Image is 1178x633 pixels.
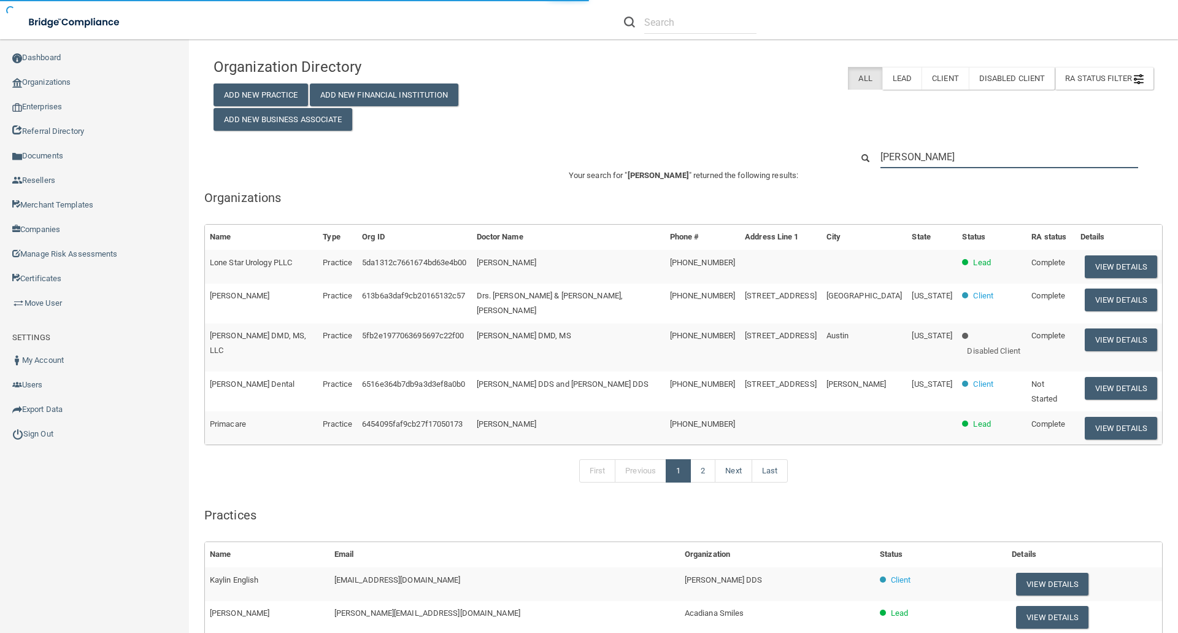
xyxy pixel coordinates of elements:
[12,78,22,88] img: organization-icon.f8decf85.png
[966,546,1163,595] iframe: Drift Widget Chat Controller
[12,53,22,63] img: ic_dashboard_dark.d01f4a41.png
[670,419,735,429] span: [PHONE_NUMBER]
[205,225,318,250] th: Name
[957,225,1026,250] th: Status
[1031,258,1065,267] span: Complete
[12,330,50,345] label: SETTINGS
[12,103,22,112] img: enterprise.0d942306.png
[12,297,25,309] img: briefcase.64adab9b.png
[715,459,752,483] a: Next
[1134,74,1144,84] img: icon-filter@2x.21656d0b.png
[922,67,969,90] label: Client
[362,379,465,389] span: 6516e364b7db9a3d3ef8a0b0
[624,17,635,28] img: ic-search.3b580494.png
[1031,419,1065,429] span: Complete
[891,606,908,621] p: Lead
[12,152,22,161] img: icon-documents.8dae5593.png
[323,419,352,429] span: Practice
[967,344,1020,359] p: Disabled Client
[579,459,616,483] a: First
[822,225,907,250] th: City
[912,331,952,340] span: [US_STATE]
[973,417,990,432] p: Lead
[1031,291,1065,300] span: Complete
[670,291,735,300] span: [PHONE_NUMBER]
[826,331,849,340] span: Austin
[973,255,990,270] p: Lead
[1085,377,1157,400] button: View Details
[1007,542,1162,567] th: Details
[666,459,691,483] a: 1
[1016,606,1088,629] button: View Details
[362,419,463,429] span: 6454095faf9cb27f17050173
[323,331,352,340] span: Practice
[12,405,22,414] img: icon-export.b9366987.png
[1031,379,1057,403] span: Not Started
[973,289,993,303] p: Client
[1065,74,1144,83] span: RA Status Filter
[912,291,952,300] span: [US_STATE]
[323,258,352,267] span: Practice
[362,331,464,340] span: 5fb2e1977063695697c22f00
[973,377,993,392] p: Client
[1076,225,1162,250] th: Details
[1085,417,1157,440] button: View Details
[745,291,817,300] span: [STREET_ADDRESS]
[214,108,352,131] button: Add New Business Associate
[1031,331,1065,340] span: Complete
[891,573,911,588] p: Client
[1085,289,1157,311] button: View Details
[745,331,817,340] span: [STREET_ADDRESS]
[18,10,131,35] img: bridge_compliance_login_screen.278c3ca4.svg
[210,575,258,584] span: Kaylin English
[329,542,680,567] th: Email
[204,191,1163,204] h5: Organizations
[357,225,471,250] th: Org ID
[477,291,623,315] span: Drs. [PERSON_NAME] & [PERSON_NAME], [PERSON_NAME]
[665,225,740,250] th: Phone #
[477,379,649,389] span: [PERSON_NAME] DDS and [PERSON_NAME] DDS
[1085,255,1157,278] button: View Details
[472,225,665,250] th: Doctor Name
[310,83,458,106] button: Add New Financial Institution
[670,258,735,267] span: [PHONE_NUMBER]
[848,67,882,90] label: All
[615,459,666,483] a: Previous
[477,258,536,267] span: [PERSON_NAME]
[670,331,735,340] span: [PHONE_NUMBER]
[969,67,1055,90] label: Disabled Client
[318,225,357,250] th: Type
[323,291,352,300] span: Practice
[680,542,875,567] th: Organization
[912,379,952,389] span: [US_STATE]
[12,355,22,365] img: ic_user_dark.df1a06c3.png
[205,542,329,567] th: Name
[12,380,22,390] img: icon-users.e205127d.png
[210,291,269,300] span: [PERSON_NAME]
[628,171,689,180] span: [PERSON_NAME]
[826,291,903,300] span: [GEOGRAPHIC_DATA]
[362,291,465,300] span: 613b6a3daf9cb20165132c57
[685,608,744,618] span: Acadiana Smiles
[210,379,294,389] span: [PERSON_NAME] Dental
[204,168,1163,183] p: Your search for " " returned the following results:
[644,11,756,34] input: Search
[214,83,308,106] button: Add New Practice
[210,419,246,429] span: Primacare
[12,429,23,440] img: ic_power_dark.7ecde6b1.png
[740,225,822,250] th: Address Line 1
[745,379,817,389] span: [STREET_ADDRESS]
[685,575,763,584] span: [PERSON_NAME] DDS
[334,575,461,584] span: [EMAIL_ADDRESS][DOMAIN_NAME]
[1085,328,1157,351] button: View Details
[12,176,22,185] img: ic_reseller.de258add.png
[690,459,715,483] a: 2
[670,379,735,389] span: [PHONE_NUMBER]
[210,608,269,618] span: [PERSON_NAME]
[752,459,788,483] a: Last
[323,379,352,389] span: Practice
[210,258,292,267] span: Lone Star Urology PLLC
[477,419,536,429] span: [PERSON_NAME]
[882,67,922,90] label: Lead
[875,542,1007,567] th: Status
